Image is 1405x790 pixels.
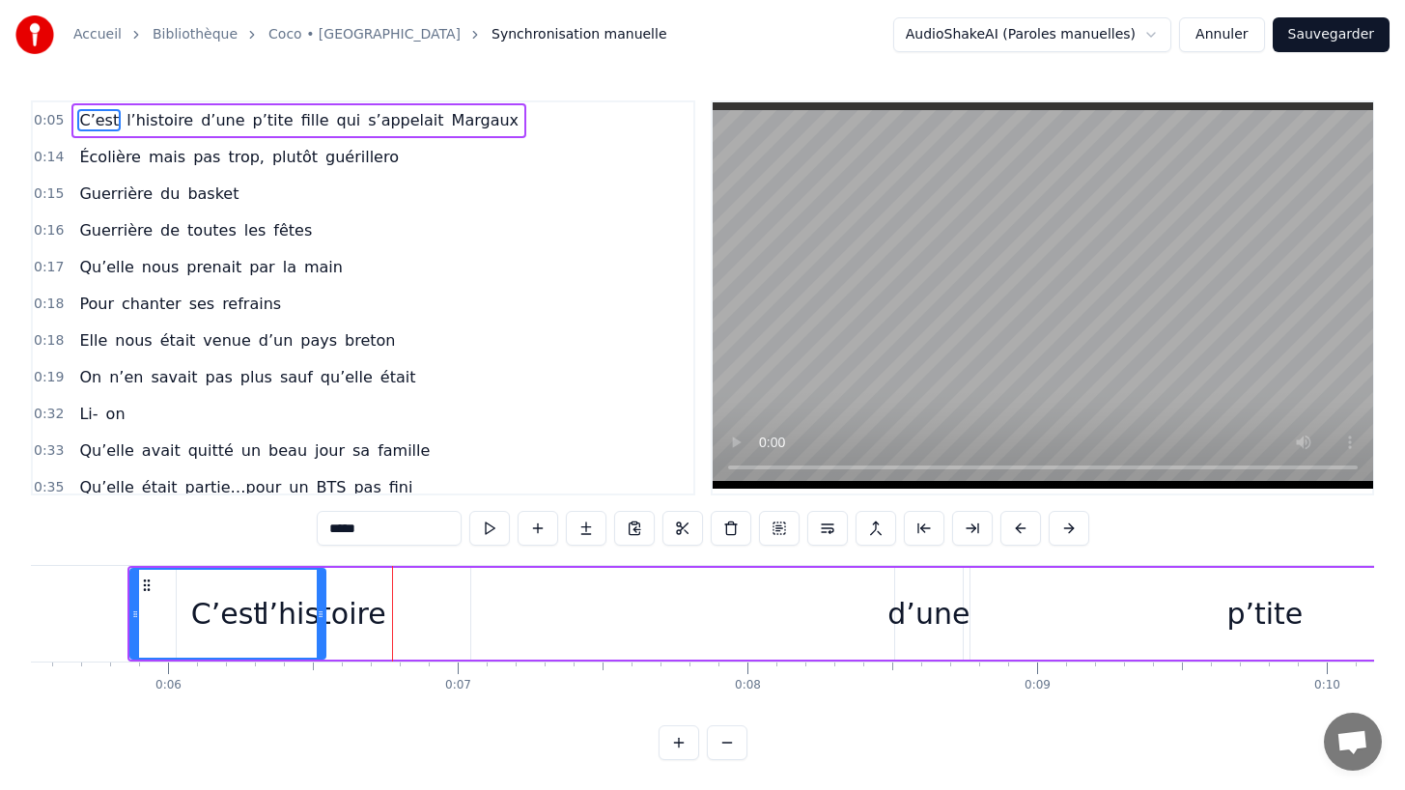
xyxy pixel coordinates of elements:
span: Écolière [77,146,143,168]
span: Qu’elle [77,256,135,278]
span: chanter [120,293,183,315]
span: 0:15 [34,184,64,204]
span: 0:35 [34,478,64,497]
span: Synchronisation manuelle [492,25,667,44]
span: d’une [199,109,246,131]
span: les [242,219,268,241]
span: était [140,476,180,498]
span: 0:18 [34,295,64,314]
span: Qu’elle [77,476,135,498]
span: quitté [186,439,236,462]
span: prenait [184,256,243,278]
span: un [287,476,310,498]
span: nous [140,256,181,278]
nav: breadcrumb [73,25,667,44]
span: Margaux [450,109,520,131]
span: C’est [77,109,121,131]
a: Bibliothèque [153,25,238,44]
div: 0:08 [735,678,761,693]
div: 0:10 [1314,678,1340,693]
span: basket [185,183,240,205]
a: Accueil [73,25,122,44]
span: partie…pour [183,476,284,498]
div: d’une [887,592,969,635]
span: 0:33 [34,441,64,461]
span: pas [351,476,382,498]
img: youka [15,15,54,54]
div: C’est [191,592,265,635]
span: beau [267,439,309,462]
span: de [158,219,182,241]
span: trop, [226,146,267,168]
span: p’tite [251,109,295,131]
span: venue [201,329,252,352]
span: mais [147,146,187,168]
span: sauf [278,366,315,388]
span: Qu’elle [77,439,135,462]
span: toutes [185,219,239,241]
span: 0:17 [34,258,64,277]
span: Pour [77,293,116,315]
span: pays [298,329,339,352]
span: fêtes [271,219,314,241]
span: par [247,256,277,278]
span: s’appelait [366,109,445,131]
span: Li- [77,403,99,425]
span: qu’elle [319,366,375,388]
a: Coco • [GEOGRAPHIC_DATA] [268,25,461,44]
div: 0:06 [155,678,182,693]
span: plus [239,366,274,388]
span: Guerrière [77,219,155,241]
span: un [239,439,263,462]
span: avait [140,439,183,462]
span: fille [299,109,331,131]
span: breton [343,329,397,352]
span: fini [387,476,415,498]
span: ses [187,293,217,315]
button: Annuler [1179,17,1264,52]
div: p’tite [1226,592,1303,635]
div: 0:07 [445,678,471,693]
span: main [302,256,345,278]
div: 0:09 [1025,678,1051,693]
span: On [77,366,103,388]
span: 0:19 [34,368,64,387]
span: était [379,366,418,388]
span: Guerrière [77,183,155,205]
a: Ouvrir le chat [1324,713,1382,771]
span: 0:16 [34,221,64,240]
span: était [158,329,198,352]
button: Sauvegarder [1273,17,1390,52]
span: la [281,256,298,278]
span: 0:05 [34,111,64,130]
span: nous [113,329,154,352]
span: 0:14 [34,148,64,167]
span: 0:32 [34,405,64,424]
span: savait [149,366,199,388]
span: on [104,403,127,425]
span: plutôt [270,146,320,168]
span: refrains [220,293,283,315]
span: BTS [315,476,349,498]
span: guérillero [323,146,401,168]
span: pas [204,366,235,388]
span: n’en [107,366,145,388]
span: l’histoire [125,109,195,131]
span: du [158,183,182,205]
span: jour [313,439,347,462]
span: qui [334,109,362,131]
span: famille [376,439,432,462]
span: sa [351,439,372,462]
span: 0:18 [34,331,64,351]
span: Elle [77,329,109,352]
span: pas [191,146,222,168]
span: d’un [257,329,295,352]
